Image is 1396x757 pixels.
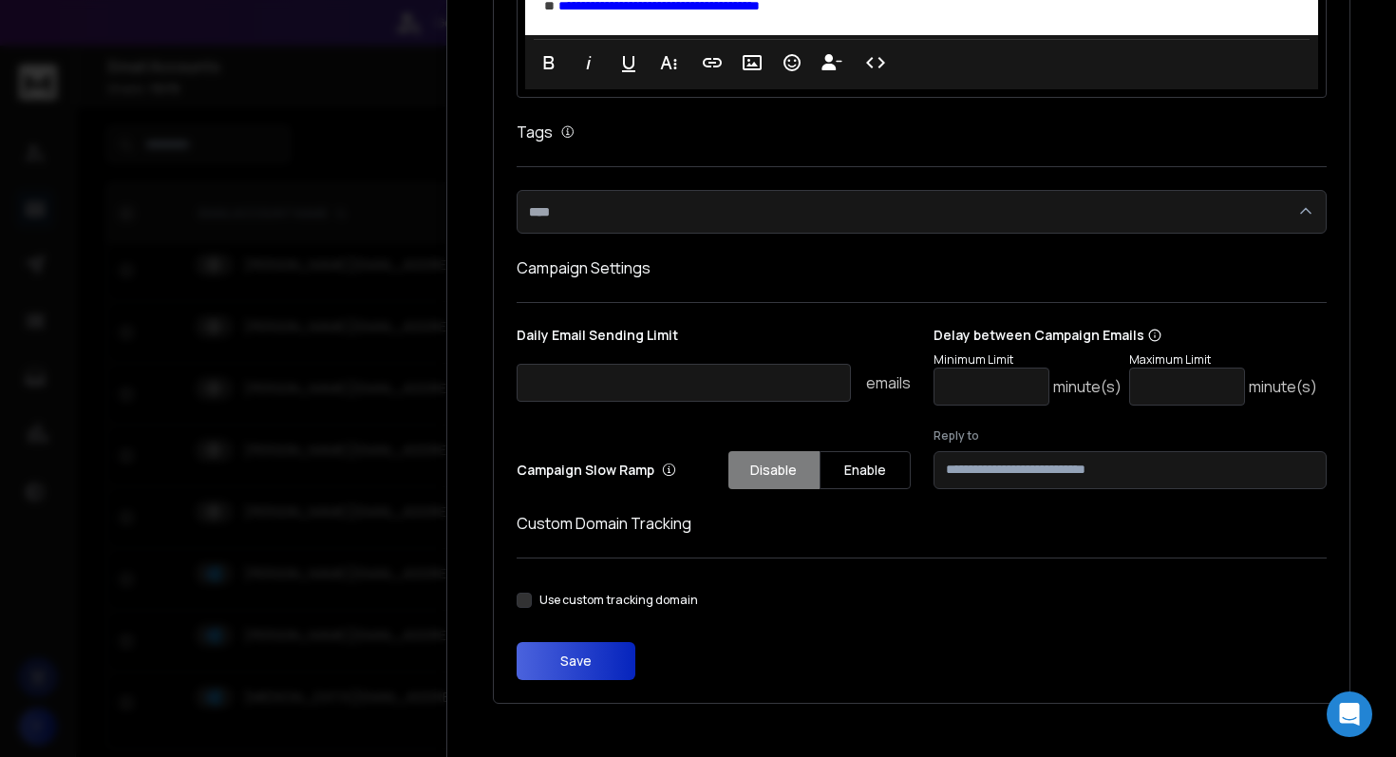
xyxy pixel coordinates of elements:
[1249,375,1317,398] p: minute(s)
[611,44,647,82] button: Underline (⌘U)
[1129,352,1317,368] p: Maximum Limit
[1053,375,1122,398] p: minute(s)
[934,326,1317,345] p: Delay between Campaign Emails
[734,44,770,82] button: Insert Image (⌘P)
[814,44,850,82] button: Insert Unsubscribe Link
[539,593,698,608] label: Use custom tracking domain
[517,461,676,480] p: Campaign Slow Ramp
[1327,691,1372,737] div: Open Intercom Messenger
[531,44,567,82] button: Bold (⌘B)
[517,642,635,680] button: Save
[694,44,730,82] button: Insert Link (⌘K)
[728,451,820,489] button: Disable
[820,451,911,489] button: Enable
[517,326,911,352] p: Daily Email Sending Limit
[651,44,687,82] button: More Text
[866,371,911,394] p: emails
[517,256,1327,279] h1: Campaign Settings
[517,121,553,143] h1: Tags
[571,44,607,82] button: Italic (⌘I)
[934,352,1122,368] p: Minimum Limit
[517,512,1327,535] h1: Custom Domain Tracking
[774,44,810,82] button: Emoticons
[858,44,894,82] button: Code View
[934,428,1328,444] label: Reply to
